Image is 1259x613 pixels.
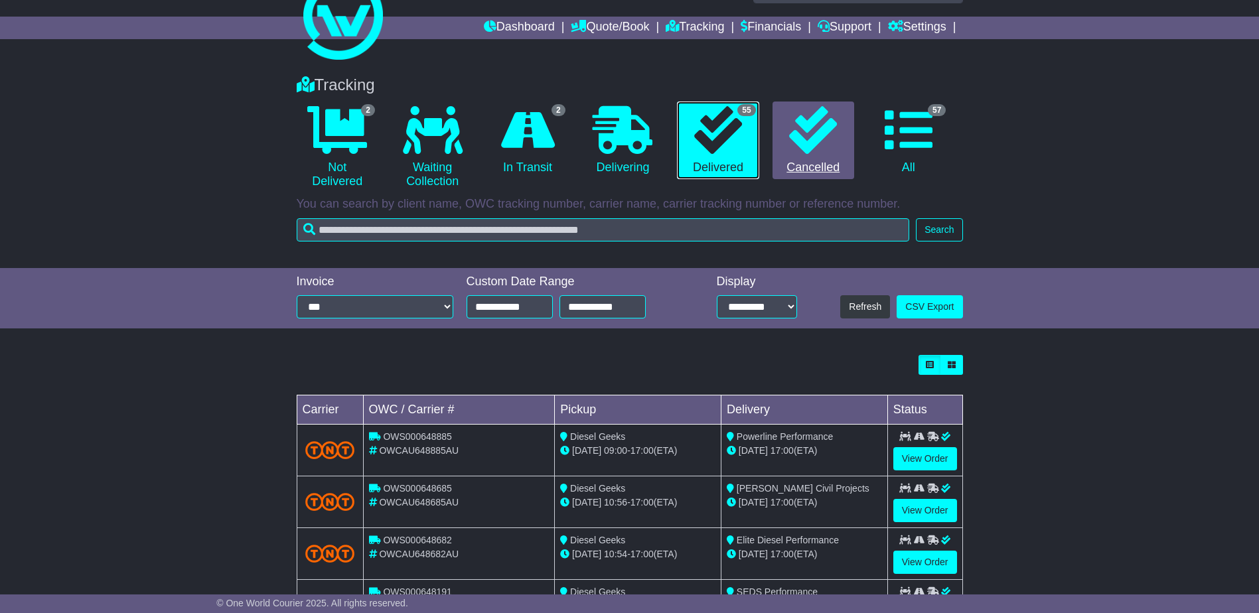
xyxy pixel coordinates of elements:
a: View Order [893,499,957,522]
span: 55 [737,104,755,116]
span: SEDS Performance [737,586,818,597]
div: Tracking [290,76,970,95]
span: OWCAU648682AU [379,549,459,559]
p: You can search by client name, OWC tracking number, carrier name, carrier tracking number or refe... [297,197,963,212]
a: Support [818,17,871,39]
span: Diesel Geeks [570,586,625,597]
span: 17:00 [771,497,794,508]
span: 17:00 [771,445,794,456]
span: Powerline Performance [737,431,834,442]
div: Custom Date Range [467,275,680,289]
a: Quote/Book [571,17,649,39]
span: OWS000648191 [383,586,452,597]
td: Carrier [297,395,363,425]
span: 17:00 [630,497,654,508]
a: 55 Delivered [677,102,759,180]
span: Diesel Geeks [570,431,625,442]
button: Search [916,218,962,241]
span: [DATE] [739,445,768,456]
div: - (ETA) [560,547,715,561]
img: TNT_Domestic.png [305,441,355,459]
div: (ETA) [727,496,882,510]
img: TNT_Domestic.png [305,493,355,511]
div: - (ETA) [560,444,715,458]
span: OWCAU648685AU [379,497,459,508]
a: Financials [741,17,801,39]
button: Refresh [840,295,890,318]
span: Elite Diesel Performance [737,535,839,545]
a: Waiting Collection [392,102,473,194]
span: Diesel Geeks [570,483,625,494]
td: Pickup [555,395,721,425]
a: 57 All [867,102,949,180]
a: Delivering [582,102,664,180]
span: © One World Courier 2025. All rights reserved. [216,598,408,608]
span: OWS000648885 [383,431,452,442]
a: Dashboard [484,17,555,39]
div: (ETA) [727,444,882,458]
span: 2 [361,104,375,116]
span: 17:00 [771,549,794,559]
span: 09:00 [604,445,627,456]
a: Tracking [666,17,724,39]
span: 57 [928,104,946,116]
span: [DATE] [739,497,768,508]
a: Settings [888,17,946,39]
a: CSV Export [897,295,962,318]
span: OWCAU648885AU [379,445,459,456]
a: 2 In Transit [486,102,568,180]
a: View Order [893,551,957,574]
td: Status [887,395,962,425]
span: 17:00 [630,445,654,456]
div: Display [717,275,797,289]
span: 10:54 [604,549,627,559]
a: View Order [893,447,957,470]
div: (ETA) [727,547,882,561]
div: Invoice [297,275,453,289]
span: [PERSON_NAME] Civil Projects [737,483,869,494]
span: 2 [552,104,565,116]
span: [DATE] [739,549,768,559]
a: 2 Not Delivered [297,102,378,194]
td: OWC / Carrier # [363,395,555,425]
div: - (ETA) [560,496,715,510]
img: TNT_Domestic.png [305,545,355,563]
span: OWS000648682 [383,535,452,545]
td: Delivery [721,395,887,425]
span: [DATE] [572,445,601,456]
span: OWS000648685 [383,483,452,494]
span: [DATE] [572,549,601,559]
span: 10:56 [604,497,627,508]
span: Diesel Geeks [570,535,625,545]
span: 17:00 [630,549,654,559]
span: [DATE] [572,497,601,508]
a: Cancelled [773,102,854,180]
